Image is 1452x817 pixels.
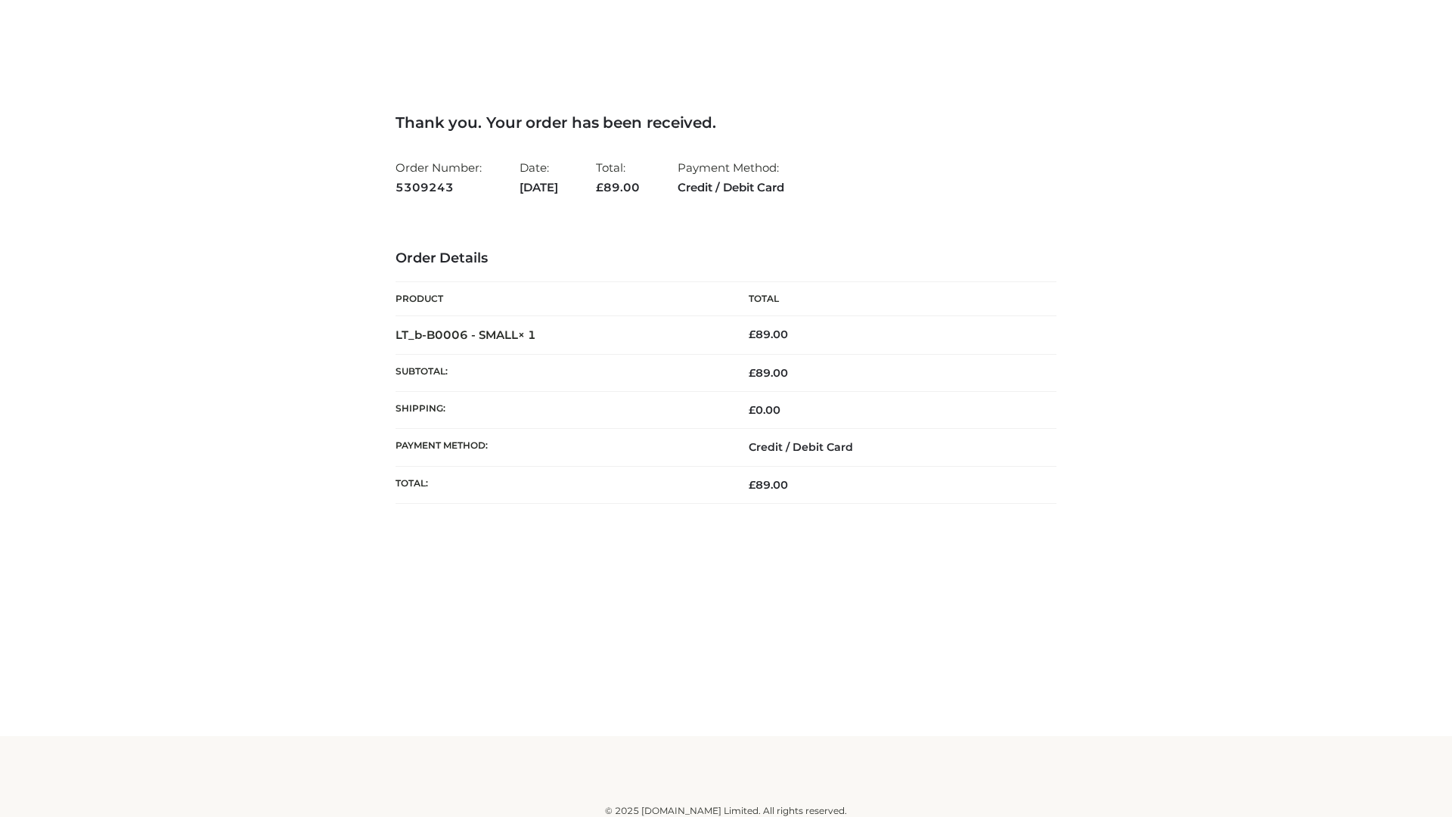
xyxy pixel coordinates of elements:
h3: Order Details [396,250,1056,267]
th: Product [396,282,726,316]
th: Total [726,282,1056,316]
span: 89.00 [749,478,788,492]
span: £ [749,366,755,380]
th: Total: [396,466,726,503]
span: £ [749,403,755,417]
strong: Credit / Debit Card [678,178,784,197]
th: Shipping: [396,392,726,429]
strong: LT_b-B0006 - SMALL [396,328,536,342]
span: £ [596,180,603,194]
li: Payment Method: [678,154,784,200]
th: Payment method: [396,429,726,466]
span: £ [749,328,755,341]
li: Total: [596,154,640,200]
strong: × 1 [518,328,536,342]
span: 89.00 [749,366,788,380]
th: Subtotal: [396,354,726,391]
li: Date: [520,154,558,200]
h3: Thank you. Your order has been received. [396,113,1056,132]
strong: [DATE] [520,178,558,197]
span: 89.00 [596,180,640,194]
strong: 5309243 [396,178,482,197]
span: £ [749,478,755,492]
li: Order Number: [396,154,482,200]
bdi: 89.00 [749,328,788,341]
td: Credit / Debit Card [726,429,1056,466]
bdi: 0.00 [749,403,780,417]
